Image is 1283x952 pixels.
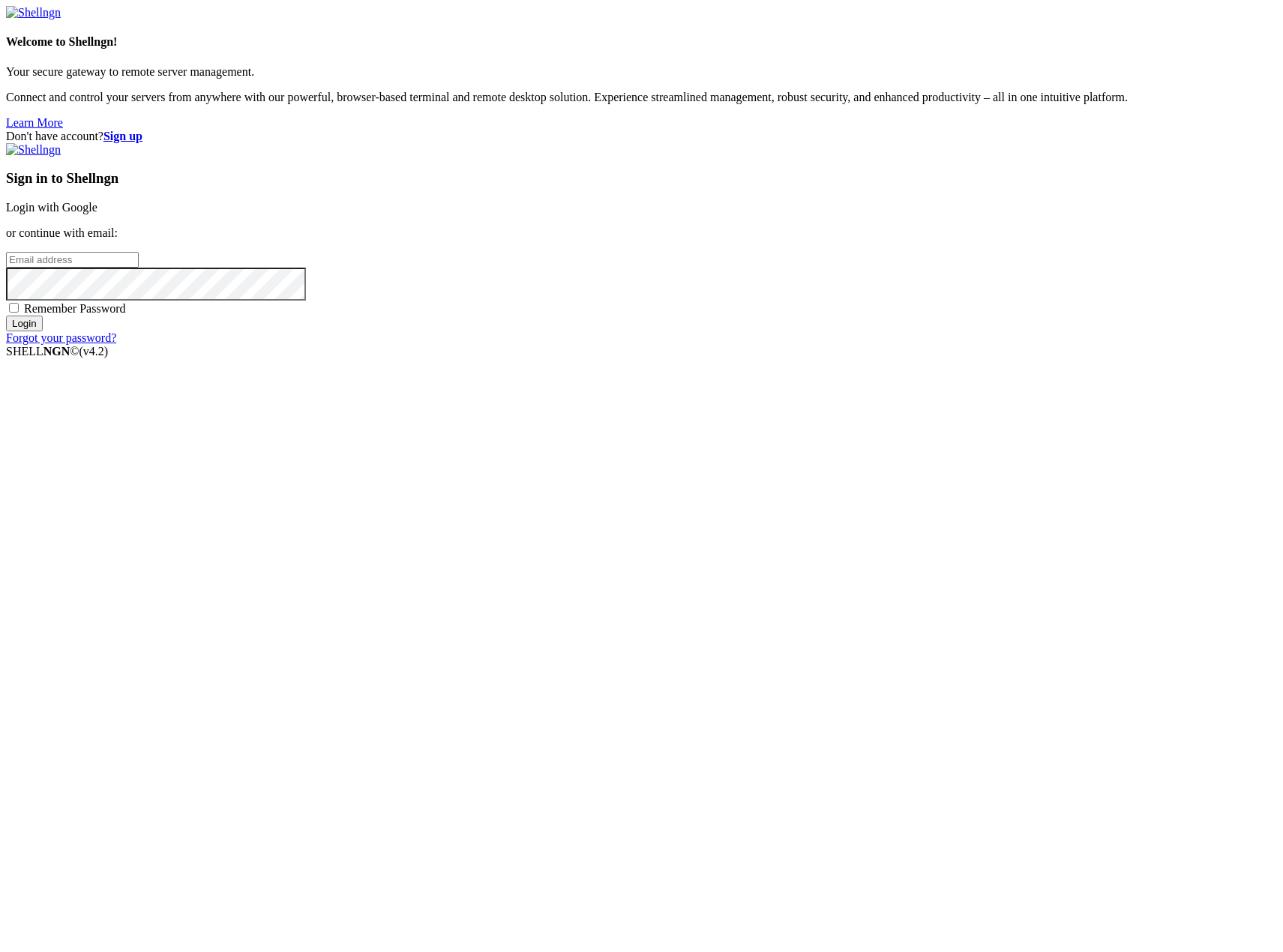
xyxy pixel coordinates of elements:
div: Don't have account? [6,130,1277,143]
a: Sign up [103,130,142,142]
h4: Welcome to Shellngn! [6,35,1277,49]
a: Login with Google [6,201,97,214]
input: Login [6,316,43,331]
span: Remember Password [24,302,126,315]
span: SHELL © [6,345,108,358]
input: Remember Password [9,303,19,313]
input: Email address [6,252,139,268]
img: Shellngn [6,6,61,19]
p: Connect and control your servers from anywhere with our powerful, browser-based terminal and remo... [6,91,1277,104]
b: NGN [43,345,70,358]
h3: Sign in to Shellngn [6,170,1277,187]
a: Learn More [6,116,63,129]
span: 4.2.0 [79,345,109,358]
p: Your secure gateway to remote server management. [6,65,1277,79]
p: or continue with email: [6,226,1277,240]
img: Shellngn [6,143,61,157]
a: Forgot your password? [6,331,116,344]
